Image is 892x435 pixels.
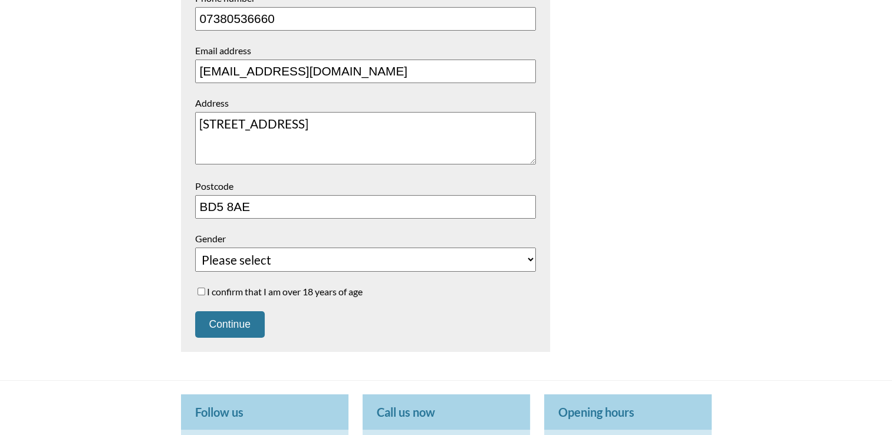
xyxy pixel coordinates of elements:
[195,45,536,56] label: Email address
[363,394,530,430] p: Call us now
[195,286,536,297] label: I confirm that I am over 18 years of age
[195,311,265,338] button: Continue
[544,394,712,430] p: Opening hours
[195,97,536,108] label: Address
[198,288,205,295] input: I confirm that I am over 18 years of age
[181,394,348,430] p: Follow us
[195,180,536,192] label: Postcode
[195,233,536,244] label: Gender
